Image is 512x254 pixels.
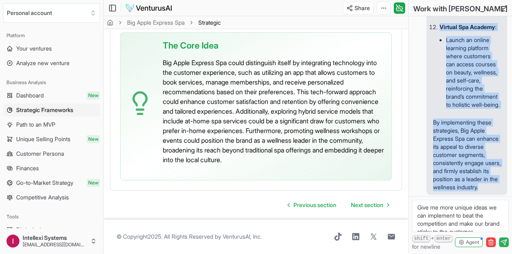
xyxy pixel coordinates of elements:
span: Intellexi Systems [23,234,87,241]
a: Go-to-Market StrategyNew [3,176,100,189]
a: Big Apple Express Spa [127,19,185,27]
a: VenturusAI, Inc [223,233,260,240]
img: logo [125,3,172,13]
button: Select an organization [3,3,100,23]
nav: breadcrumb [107,19,221,27]
kbd: shift [412,235,431,243]
a: Your ventures [3,42,100,55]
a: Unique Selling PointsNew [3,133,100,146]
a: Strategic Frameworks [3,104,100,116]
span: Strategic [198,19,221,27]
span: New [87,179,100,187]
a: Pitch deck [3,223,100,236]
span: Competitive Analysis [16,193,69,201]
span: Your ventures [16,44,52,53]
a: Path to an MVP [3,118,100,131]
span: Next section [351,201,383,209]
span: Strategic Frameworks [16,106,73,114]
span: Go-to-Market Strategy [16,179,73,187]
a: Finances [3,162,100,175]
span: The Core Idea [163,39,219,52]
div: Business Analysis [3,76,100,89]
button: Agent [455,237,483,247]
a: Analyze new venture [3,57,100,70]
li: Launch an online learning platform where customers can access courses on beauty, wellness, and se... [446,34,501,110]
p: : [440,23,501,31]
kbd: enter [434,235,453,243]
a: Go to next page [344,197,395,213]
span: Customer Persona [16,150,64,158]
a: Competitive Analysis [3,191,100,204]
span: Analyze new venture [16,59,70,67]
a: Customer Persona [3,147,100,160]
span: New [87,91,100,99]
span: Path to an MVP [16,121,55,129]
p: Big Apple Express Spa could distinguish itself by integrating technology into the customer experi... [163,58,385,165]
span: New [87,135,100,143]
h2: Work with [PERSON_NAME] [413,3,508,15]
img: ACg8ocLcTlt7AJogminYoGvKbwqjFcN1CL-1dgZtv9r4BNzlWCvEcA=s96-c [6,235,19,248]
a: DashboardNew [3,89,100,102]
span: Agent [466,239,479,246]
a: Go to previous page [281,197,343,213]
span: + for newline [412,234,455,251]
span: Pitch deck [16,226,42,234]
span: Dashboard [16,91,44,99]
strong: Virtual Spa Academy [440,23,495,30]
span: Unique Selling Points [16,135,70,143]
div: Tools [3,210,100,223]
span: [EMAIL_ADDRESS][DOMAIN_NAME] [23,241,87,248]
span: Previous section [293,201,336,209]
p: By implementing these strategies, Big Apple Express Spa can enhance its appeal to diverse custome... [433,119,501,191]
nav: pagination [281,197,395,213]
span: Share [355,4,370,12]
button: Share [343,2,374,15]
div: Platform [3,29,100,42]
button: Intellexi Systems[EMAIL_ADDRESS][DOMAIN_NAME] [3,231,100,251]
span: © Copyright 2025 . All Rights Reserved by . [117,233,261,241]
span: Finances [16,164,39,172]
